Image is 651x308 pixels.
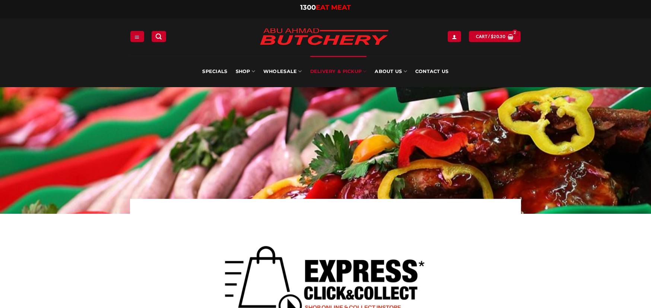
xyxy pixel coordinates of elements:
[491,33,493,40] span: $
[476,33,505,40] span: Cart /
[469,31,521,42] a: View cart
[316,3,351,12] span: EAT MEAT
[448,31,461,42] a: Login
[415,56,449,87] a: Contact Us
[300,3,351,12] a: 1300EAT MEAT
[253,23,395,51] img: Abu Ahmad Butchery
[130,31,144,42] a: Menu
[375,56,407,87] a: About Us
[152,31,166,42] a: Search
[300,3,316,12] span: 1300
[491,34,505,39] bdi: 20.30
[202,56,227,87] a: Specials
[310,56,367,87] a: Delivery & Pickup
[236,56,255,87] a: SHOP
[263,56,302,87] a: Wholesale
